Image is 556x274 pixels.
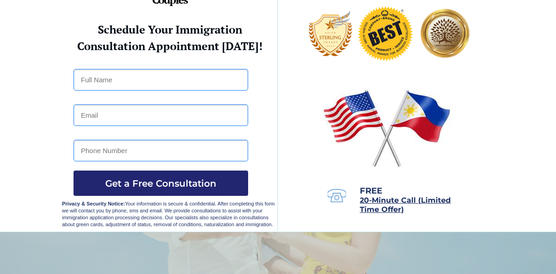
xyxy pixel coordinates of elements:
[74,104,248,126] input: Email
[74,178,248,189] span: Get a Free Consultation
[74,140,248,161] input: Phone Number
[360,197,451,213] a: 20-Minute Call (Limited Time Offer)
[74,69,248,91] input: Full Name
[98,22,242,37] strong: Schedule Your Immigration
[74,171,248,196] button: Get a Free Consultation
[62,201,275,227] span: Your information is secure & confidential. After completing this form we will contact you by phon...
[62,201,125,206] strong: Privacy & Security Notice:
[360,186,382,196] span: FREE
[77,39,262,53] strong: Consultation Appointment [DATE]!
[360,196,451,214] span: 20-Minute Call (Limited Time Offer)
